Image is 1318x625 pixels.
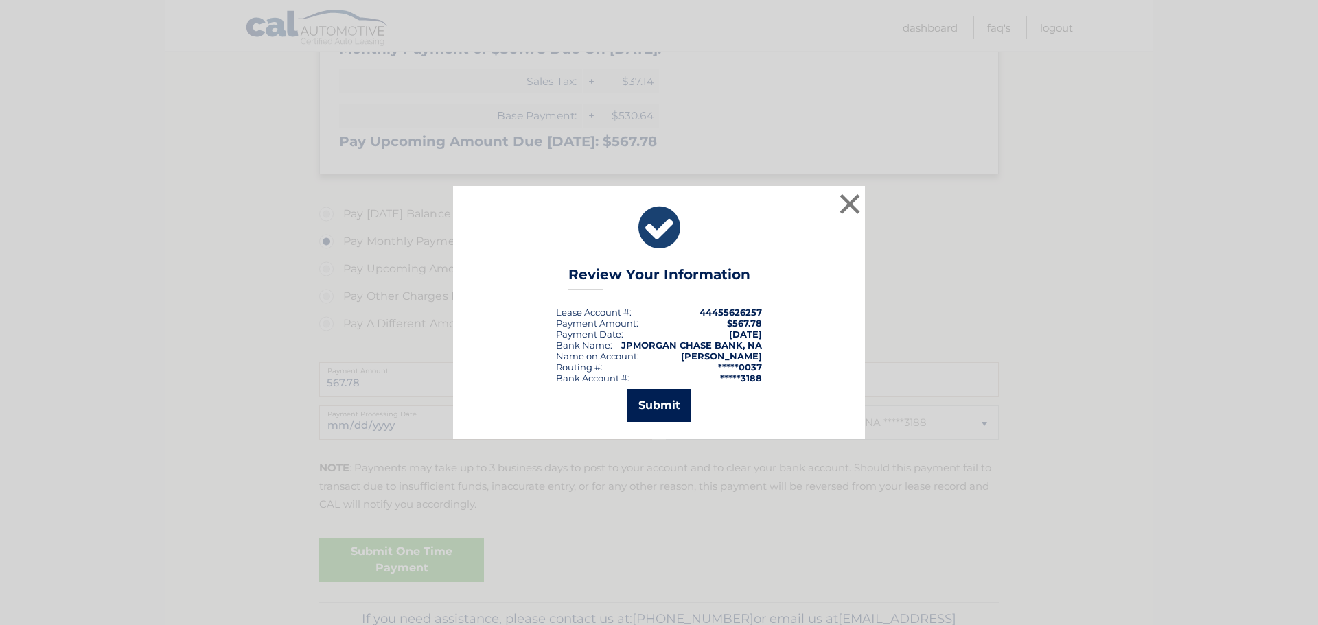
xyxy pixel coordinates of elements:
[556,362,603,373] div: Routing #:
[729,329,762,340] span: [DATE]
[621,340,762,351] strong: JPMORGAN CHASE BANK, NA
[700,307,762,318] strong: 44455626257
[556,340,612,351] div: Bank Name:
[627,389,691,422] button: Submit
[556,373,629,384] div: Bank Account #:
[836,190,864,217] button: ×
[556,318,638,329] div: Payment Amount:
[556,307,632,318] div: Lease Account #:
[556,329,621,340] span: Payment Date
[556,351,639,362] div: Name on Account:
[568,266,750,290] h3: Review Your Information
[556,329,623,340] div: :
[727,318,762,329] span: $567.78
[681,351,762,362] strong: [PERSON_NAME]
